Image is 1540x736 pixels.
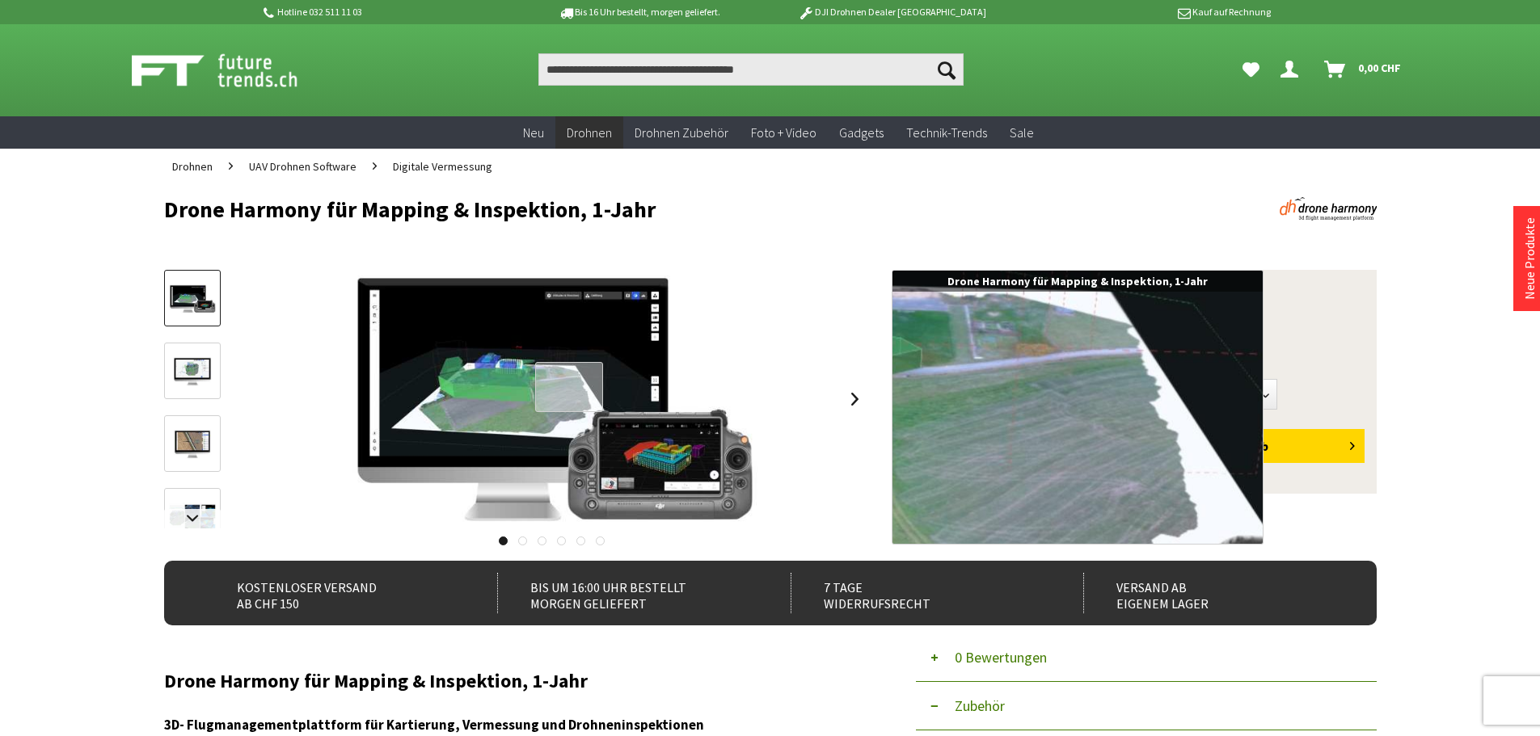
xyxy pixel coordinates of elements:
span: Technik-Trends [906,124,987,141]
button: 0 Bewertungen [916,633,1377,682]
h3: 3D- Flugmanagementplattform für Kartierung, Vermessung und Drohneninspektionen [164,714,867,735]
span: Gadgets [839,124,884,141]
span: Drohnen Zubehör [635,124,728,141]
p: DJI Drohnen Dealer [GEOGRAPHIC_DATA] [766,2,1018,22]
a: Sale [998,116,1045,149]
a: Digitale Vermessung [385,149,500,184]
a: Meine Favoriten [1234,53,1268,86]
span: Foto + Video [751,124,816,141]
img: Shop Futuretrends - zur Startseite wechseln [132,50,333,90]
span: Sale [1010,124,1034,141]
h2: Drone Harmony für Mapping & Inspektion, 1-Jahr [164,671,867,692]
p: Kauf auf Rechnung [1019,2,1271,22]
img: Vorschau: Drone Harmony für Mapping & Inspektion, 1-Jahr [169,284,216,314]
a: Neu [512,116,555,149]
div: 7 Tage Widerrufsrecht [791,573,1048,613]
h1: Drone Harmony für Mapping & Inspektion, 1-Jahr [164,197,1134,221]
span: 0,00 CHF [1358,55,1401,81]
div: Versand ab eigenem Lager [1083,573,1341,613]
input: Produkt, Marke, Kategorie, EAN, Artikelnummer… [538,53,964,86]
a: Technik-Trends [895,116,998,149]
span: Drohnen [172,159,213,174]
a: Foto + Video [740,116,828,149]
div: Kostenloser Versand ab CHF 150 [205,573,462,613]
a: Drohnen Zubehör [623,116,740,149]
img: Drone Harmony für Mapping & Inspektion, 1-Jahr [347,270,757,528]
img: Drone Harmony [1280,197,1377,221]
span: Neu [523,124,544,141]
a: Warenkorb [1318,53,1409,86]
span: Digitale Vermessung [393,159,492,174]
p: Hotline 032 511 11 03 [261,2,513,22]
span: UAV Drohnen Software [249,159,357,174]
a: Dein Konto [1274,53,1311,86]
a: Drohnen [555,116,623,149]
button: Zubehör [916,682,1377,730]
p: Bis 16 Uhr bestellt, morgen geliefert. [513,2,766,22]
a: Neue Produkte [1521,217,1538,300]
span: Drohnen [567,124,612,141]
a: Drohnen [164,149,221,184]
div: Bis um 16:00 Uhr bestellt Morgen geliefert [497,573,755,613]
button: Suchen [930,53,964,86]
a: UAV Drohnen Software [241,149,365,184]
span: Drone Harmony für Mapping & Inspektion, 1-Jahr [947,274,1208,288]
a: Gadgets [828,116,895,149]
